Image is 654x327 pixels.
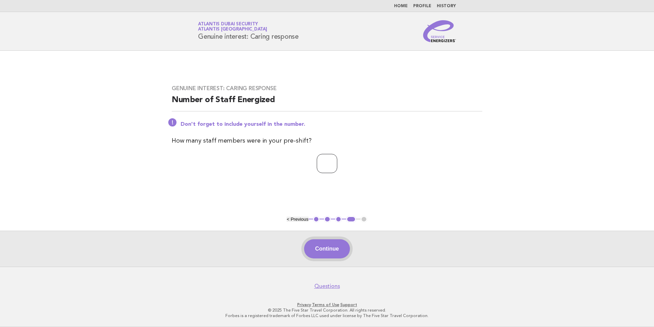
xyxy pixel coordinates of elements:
p: © 2025 The Five Star Travel Corporation. All rights reserved. [118,307,536,313]
h1: Genuine interest: Caring response [198,22,299,40]
p: How many staff members were in your pre-shift? [172,136,482,146]
button: 1 [313,216,320,223]
button: Continue [304,239,350,258]
a: Profile [413,4,431,8]
a: History [437,4,456,8]
a: Privacy [297,302,311,307]
p: Forbes is a registered trademark of Forbes LLC used under license by The Five Star Travel Corpora... [118,313,536,318]
a: Questions [314,283,340,290]
button: 3 [335,216,342,223]
h2: Number of Staff Energized [172,95,482,111]
p: Don't forget to include yourself in the number. [181,121,482,128]
button: 2 [324,216,331,223]
a: Atlantis Dubai SecurityAtlantis [GEOGRAPHIC_DATA] [198,22,267,32]
a: Support [340,302,357,307]
h3: Genuine interest: Caring response [172,85,482,92]
a: Home [394,4,408,8]
p: · · [118,302,536,307]
button: < Previous [287,217,308,222]
img: Service Energizers [423,20,456,42]
span: Atlantis [GEOGRAPHIC_DATA] [198,27,267,32]
a: Terms of Use [312,302,339,307]
button: 4 [346,216,356,223]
